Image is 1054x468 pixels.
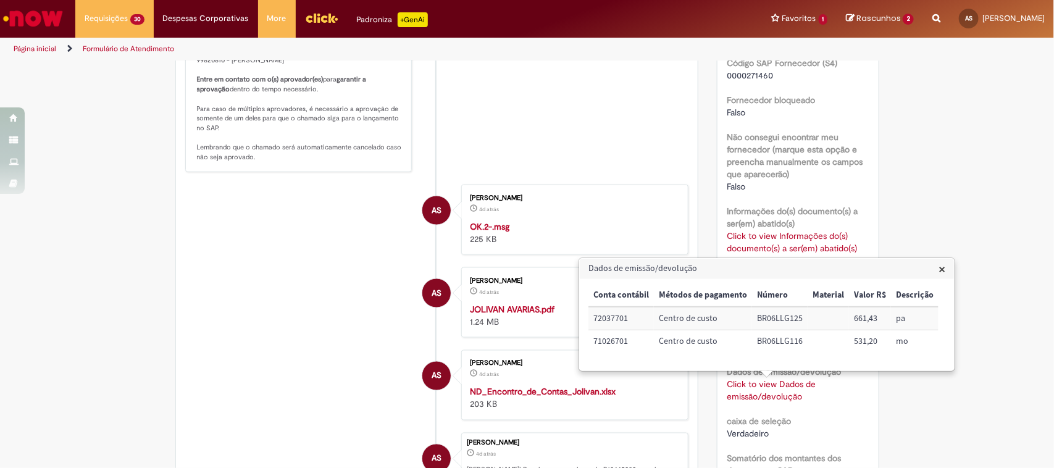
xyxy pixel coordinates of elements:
button: Close [939,262,945,275]
span: [PERSON_NAME] [982,13,1045,23]
b: caixa de seleção [727,416,791,427]
div: 225 KB [470,220,675,245]
td: Descrição: mo [891,330,939,353]
span: 2 [903,14,914,25]
td: Valor R$: 531,20 [849,330,891,353]
div: Andreia Oliveira Da Silva [422,362,451,390]
b: Código SAP Fornecedor (S4) [727,57,837,69]
th: Descrição [891,284,939,307]
b: Entre em contato com o(s) aprovador(es) [197,75,324,84]
b: Dados de emissão/devolução [727,366,841,377]
span: Rascunhos [856,12,901,24]
img: ServiceNow [1,6,65,31]
div: [PERSON_NAME] [470,360,675,367]
div: 203 KB [470,386,675,411]
time: 25/08/2025 16:21:23 [479,288,499,296]
td: Material: [808,307,849,330]
span: 30 [130,14,144,25]
time: 25/08/2025 16:21:27 [479,206,499,213]
span: 1 [819,14,828,25]
td: Métodos de pagamento: Centro de custo [654,330,752,353]
td: Conta contábil: 71026701 [588,330,654,353]
span: AS [432,278,441,308]
a: ND_Encontro_de_Contas_Jolivan.xlsx [470,387,616,398]
span: More [267,12,287,25]
img: click_logo_yellow_360x200.png [305,9,338,27]
a: OK.2-.msg [470,221,509,232]
div: Padroniza [357,12,428,27]
span: Falso [727,181,745,192]
b: garantir a aprovação [197,75,369,94]
span: 4d atrás [479,371,499,378]
a: Página inicial [14,44,56,54]
td: Conta contábil: 72037701 [588,307,654,330]
a: Click to view Dados de emissão/devolução [727,378,816,402]
div: [PERSON_NAME] [470,277,675,285]
ul: Trilhas de página [9,38,693,61]
td: Número: BR06LLG125 [752,307,808,330]
span: Falso [727,107,745,118]
span: Verdadeiro [727,428,769,439]
time: 25/08/2025 16:21:23 [479,371,499,378]
div: Dados de emissão/devolução [579,257,955,372]
span: Despesas Corporativas [163,12,249,25]
span: AS [965,14,972,22]
span: AS [432,361,441,391]
span: 4d atrás [479,288,499,296]
p: +GenAi [398,12,428,27]
div: Andreia Oliveira Da Silva [422,279,451,307]
div: [PERSON_NAME] [470,194,675,202]
div: Andreia Oliveira Da Silva [422,196,451,225]
span: × [939,261,945,277]
span: Requisições [85,12,128,25]
td: Material: [808,330,849,353]
a: Rascunhos [846,13,914,25]
span: Favoritos [782,12,816,25]
span: AS [432,196,441,225]
a: JOLIVAN AVARIAS.pdf [470,304,554,315]
td: Descrição: pa [891,307,939,330]
th: Material [808,284,849,307]
time: 25/08/2025 16:21:31 [476,451,496,458]
b: Não consegui encontrar meu fornecedor (marque esta opção e preencha manualmente os campos que apa... [727,132,863,180]
td: Métodos de pagamento: Centro de custo [654,307,752,330]
a: Formulário de Atendimento [83,44,174,54]
b: Fornecedor bloqueado [727,94,815,106]
a: Click to view Informações do(s) documento(s) a ser(em) abatido(s) [727,230,857,254]
th: Número [752,284,808,307]
td: Valor R$: 661,43 [849,307,891,330]
b: Informações do(s) documento(s) a ser(em) abatido(s) [727,206,858,229]
h3: Dados de emissão/devolução [580,259,954,278]
span: 4d atrás [476,451,496,458]
div: 1.24 MB [470,303,675,328]
th: Métodos de pagamento [654,284,752,307]
span: 0000271460 [727,70,773,81]
td: Número: BR06LLG116 [752,330,808,353]
span: 4d atrás [479,206,499,213]
th: Conta contábil [588,284,654,307]
div: [PERSON_NAME] [467,440,682,447]
th: Valor R$ [849,284,891,307]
